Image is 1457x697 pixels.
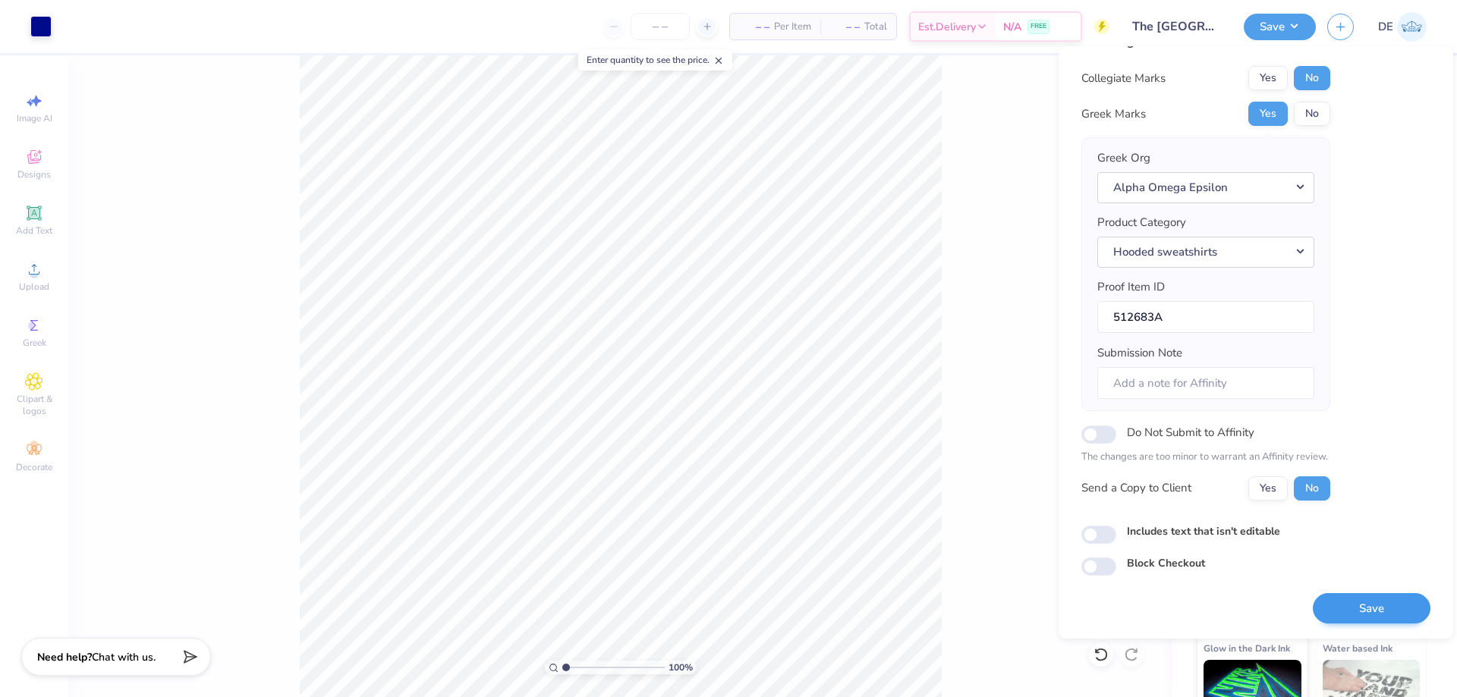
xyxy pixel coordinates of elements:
span: Decorate [16,461,52,473]
button: Alpha Omega Epsilon [1097,172,1314,203]
span: – – [739,19,769,35]
span: Clipart & logos [8,393,61,417]
div: Enter quantity to see the price. [578,49,732,71]
span: N/A [1003,19,1021,35]
button: No [1294,102,1330,126]
span: Designs [17,168,51,181]
label: Greek Org [1097,149,1150,167]
button: Save [1244,14,1316,40]
div: Send a Copy to Client [1081,479,1191,497]
label: Block Checkout [1127,555,1205,571]
p: The changes are too minor to warrant an Affinity review. [1081,450,1330,465]
label: Product Category [1097,214,1186,231]
span: Greek [23,337,46,349]
img: Djian Evardoni [1397,12,1427,42]
button: No [1294,66,1330,90]
span: Chat with us. [92,650,156,664]
span: Water based Ink [1323,640,1392,656]
input: Untitled Design [1121,11,1232,42]
span: Est. Delivery [918,19,976,35]
span: Image AI [17,112,52,124]
button: No [1294,476,1330,501]
label: Do Not Submit to Affinity [1127,422,1254,442]
div: Collegiate Marks [1081,70,1166,87]
button: Yes [1248,476,1288,501]
span: Glow in the Dark Ink [1204,640,1290,656]
span: DE [1378,18,1393,36]
button: Hooded sweatshirts [1097,237,1314,268]
span: Per Item [774,19,811,35]
strong: Need help? [37,650,92,664]
span: Upload [19,281,49,293]
span: Add Text [16,224,52,237]
button: Save [1313,593,1430,624]
input: Add a note for Affinity [1097,367,1314,400]
label: Submission Note [1097,344,1182,362]
button: Yes [1248,66,1288,90]
span: 100 % [669,661,693,674]
label: Proof Item ID [1097,278,1165,296]
button: Yes [1248,102,1288,126]
a: DE [1378,12,1427,42]
label: Includes text that isn't editable [1127,523,1280,539]
span: FREE [1031,21,1046,32]
span: – – [829,19,860,35]
input: – – [631,13,690,40]
div: Greek Marks [1081,105,1146,123]
span: Total [864,19,887,35]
